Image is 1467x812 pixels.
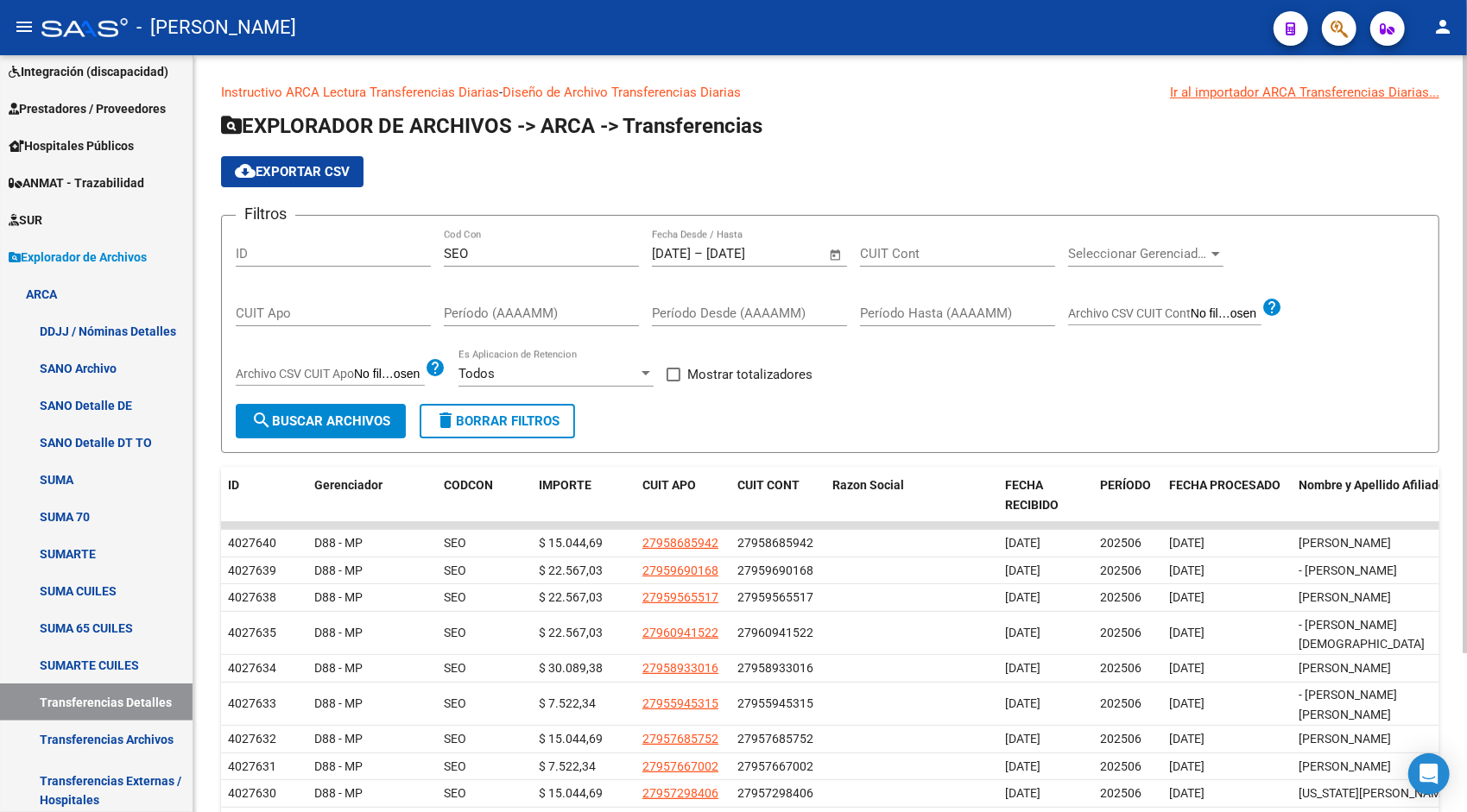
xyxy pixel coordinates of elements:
[235,164,350,179] span: Exportar CSV
[1169,626,1205,639] span: [DATE]
[221,83,1439,102] p: -
[236,202,295,226] h3: Filtros
[1005,590,1040,604] span: [DATE]
[737,694,813,714] div: 27955945315
[1005,786,1040,800] span: [DATE]
[1005,661,1040,675] span: [DATE]
[737,561,813,581] div: 27959690168
[1169,696,1205,710] span: [DATE]
[221,467,307,524] datatable-header-cell: ID
[826,245,846,265] button: Open calendar
[642,590,718,604] span: 27959565517
[706,246,790,261] input: End date
[1261,297,1282,318] mat-icon: help
[1005,563,1040,577] span: [DATE]
[444,478,493,492] span: CODCON
[539,786,603,800] span: $ 15.044,69
[1170,83,1439,102] div: Ir al importador ARCA Transferencias Diarias...
[642,732,718,746] span: 27957685752
[1100,786,1141,800] span: 202506
[221,85,499,100] a: Instructivo ARCA Lectura Transferencias Diarias
[730,467,825,524] datatable-header-cell: CUIT CONT
[539,563,603,577] span: $ 22.567,03
[458,366,495,381] span: Todos
[1299,478,1445,492] span: Nombre y Apellido Afiliado
[236,404,406,438] button: Buscar Archivos
[314,536,363,550] span: D88 - MP
[1169,563,1205,577] span: [DATE]
[228,536,276,550] span: 4027640
[1068,246,1208,261] span: Seleccionar Gerenciador
[737,478,800,492] span: CUIT CONT
[314,786,363,800] span: D88 - MP
[503,85,741,100] a: Diseño de Archivo Transferencias Diarias
[9,248,147,267] span: Explorador de Archivos
[1299,618,1425,671] span: - [PERSON_NAME] [DEMOGRAPHIC_DATA] [PERSON_NAME]
[444,759,466,773] span: SEO
[307,467,437,524] datatable-header-cell: Gerenciador
[1005,696,1040,710] span: [DATE]
[9,62,168,81] span: Integración (discapacidad)
[314,759,363,773] span: D88 - MP
[642,786,718,800] span: 27957298406
[737,658,813,678] div: 27958933016
[642,759,718,773] span: 27957667002
[737,757,813,777] div: 27957667002
[228,732,276,746] span: 4027632
[825,467,998,524] datatable-header-cell: Razon Social
[14,16,35,37] mat-icon: menu
[642,661,718,675] span: 27958933016
[444,563,466,577] span: SEO
[832,478,904,492] span: Razon Social
[1408,753,1450,795] div: Open Intercom Messenger
[1169,590,1205,604] span: [DATE]
[642,536,718,550] span: 27958685942
[1299,590,1391,604] span: [PERSON_NAME]
[228,478,239,492] span: ID
[251,413,390,429] span: Buscar Archivos
[314,563,363,577] span: D88 - MP
[228,661,276,675] span: 4027634
[444,696,466,710] span: SEO
[532,467,635,524] datatable-header-cell: IMPORTE
[1299,786,1451,800] span: [US_STATE][PERSON_NAME]
[314,590,363,604] span: D88 - MP
[1169,732,1205,746] span: [DATE]
[9,173,144,192] span: ANMAT - Trazabilidad
[9,136,134,155] span: Hospitales Públicos
[1299,563,1397,577] span: - [PERSON_NAME]
[737,623,813,643] div: 27960941522
[228,696,276,710] span: 4027633
[1005,759,1040,773] span: [DATE]
[1100,732,1141,746] span: 202506
[1299,732,1391,746] span: [PERSON_NAME]
[425,357,446,378] mat-icon: help
[228,786,276,800] span: 4027630
[1169,536,1205,550] span: [DATE]
[1169,786,1205,800] span: [DATE]
[221,114,762,138] span: EXPLORADOR DE ARCHIVOS -> ARCA -> Transferencias
[444,661,466,675] span: SEO
[1100,759,1141,773] span: 202506
[1169,661,1205,675] span: [DATE]
[1100,536,1141,550] span: 202506
[737,588,813,607] div: 27959565517
[444,626,466,639] span: SEO
[236,367,354,381] span: Archivo CSV CUIT Apo
[1299,661,1391,675] span: [PERSON_NAME]
[694,246,703,261] span: –
[228,563,276,577] span: 4027639
[539,732,603,746] span: $ 15.044,69
[539,696,596,710] span: $ 7.522,34
[1292,467,1464,524] datatable-header-cell: Nombre y Apellido Afiliado
[635,467,730,524] datatable-header-cell: CUIT APO
[642,563,718,577] span: 27959690168
[1299,759,1391,773] span: [PERSON_NAME]
[228,759,276,773] span: 4027631
[314,626,363,639] span: D88 - MP
[1005,478,1059,512] span: FECHA RECIBIDO
[420,404,575,438] button: Borrar Filtros
[652,246,691,261] input: Start date
[1100,696,1141,710] span: 202506
[228,590,276,604] span: 4027638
